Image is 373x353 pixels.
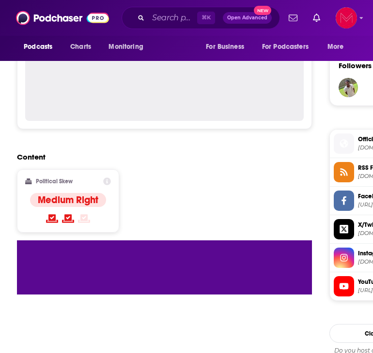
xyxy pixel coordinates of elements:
[122,7,280,29] div: Search podcasts, credits, & more...
[339,61,372,70] span: Followers
[254,6,271,15] span: New
[309,10,324,26] a: Show notifications dropdown
[199,38,256,56] button: open menu
[285,10,301,26] a: Show notifications dropdown
[197,12,215,24] span: ⌘ K
[336,7,357,29] span: Logged in as Pamelamcclure
[336,7,357,29] img: User Profile
[256,38,323,56] button: open menu
[102,38,155,56] button: open menu
[262,40,309,54] span: For Podcasters
[70,40,91,54] span: Charts
[336,7,357,29] button: Show profile menu
[148,10,197,26] input: Search podcasts, credits, & more...
[64,38,97,56] a: Charts
[38,194,98,206] h4: Medium Right
[206,40,244,54] span: For Business
[17,152,304,162] h2: Content
[16,9,109,27] img: Podchaser - Follow, Share and Rate Podcasts
[17,38,65,56] button: open menu
[24,40,52,54] span: Podcasts
[223,12,272,24] button: Open AdvancedNew
[327,40,344,54] span: More
[227,15,267,20] span: Open Advanced
[321,38,356,56] button: open menu
[339,78,358,97] img: oluwasomidotunoke
[109,40,143,54] span: Monitoring
[36,178,73,185] h2: Political Skew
